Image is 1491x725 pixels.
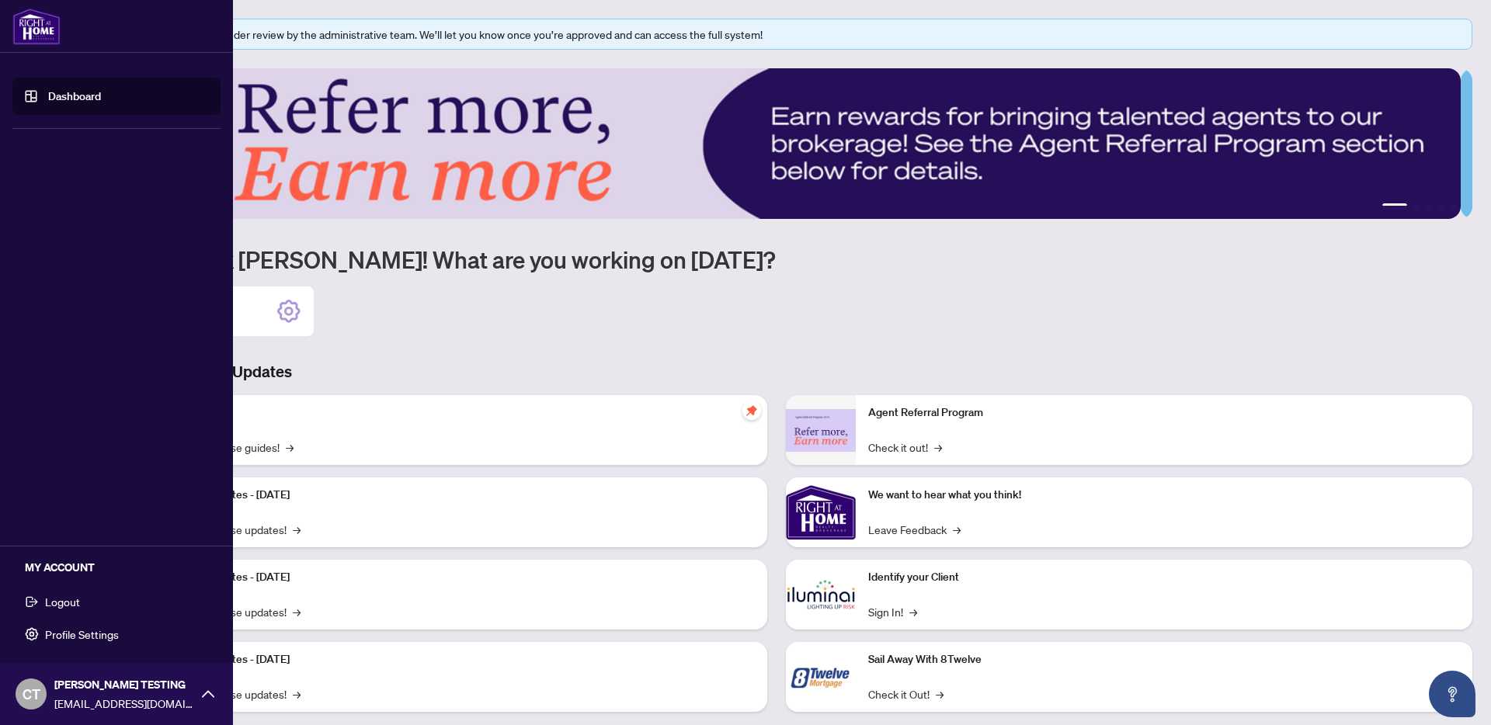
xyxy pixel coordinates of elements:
[936,685,944,702] span: →
[45,622,119,647] span: Profile Settings
[909,603,917,620] span: →
[868,439,942,456] a: Check it out!→
[1438,203,1444,210] button: 4
[12,8,61,45] img: logo
[868,651,1460,668] p: Sail Away With 8Twelve
[953,521,961,538] span: →
[742,401,761,420] span: pushpin
[868,487,1460,504] p: We want to hear what you think!
[108,26,1462,43] div: Your profile is currently under review by the administrative team. We’ll let you know once you’re...
[25,559,221,576] h5: MY ACCOUNT
[1451,203,1457,210] button: 5
[12,588,221,615] button: Logout
[786,477,856,547] img: We want to hear what you think!
[81,245,1472,274] h1: Welcome back [PERSON_NAME]! What are you working on [DATE]?
[23,683,40,705] span: CT
[1382,203,1407,210] button: 1
[786,642,856,712] img: Sail Away With 8Twelve
[293,685,301,702] span: →
[286,439,294,456] span: →
[868,569,1460,586] p: Identify your Client
[293,521,301,538] span: →
[868,521,961,538] a: Leave Feedback→
[81,361,1472,383] h3: Brokerage & Industry Updates
[163,651,755,668] p: Platform Updates - [DATE]
[163,569,755,586] p: Platform Updates - [DATE]
[12,621,221,647] button: Profile Settings
[868,603,917,620] a: Sign In!→
[54,695,194,712] span: [EMAIL_ADDRESS][DOMAIN_NAME]
[81,68,1461,219] img: Slide 0
[868,685,944,702] a: Check it Out!→
[48,89,101,103] a: Dashboard
[1426,203,1432,210] button: 3
[163,404,755,421] p: Self-Help
[786,409,856,452] img: Agent Referral Program
[1413,203,1420,210] button: 2
[1429,671,1475,717] button: Open asap
[45,589,80,614] span: Logout
[786,560,856,630] img: Identify your Client
[934,439,942,456] span: →
[868,404,1460,421] p: Agent Referral Program
[163,487,755,504] p: Platform Updates - [DATE]
[293,603,301,620] span: →
[54,676,194,693] span: [PERSON_NAME] TESTING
